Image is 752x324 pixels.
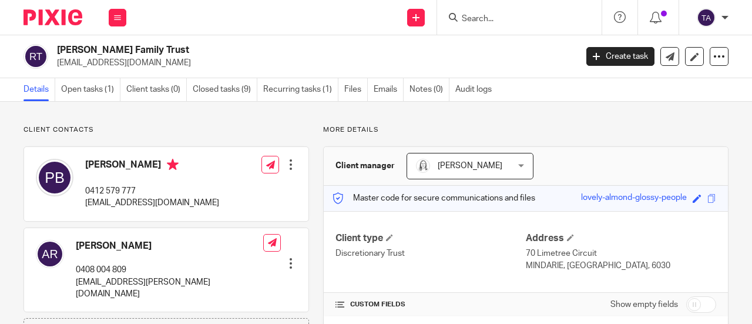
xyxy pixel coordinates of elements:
a: Audit logs [455,78,498,101]
a: Create task [586,47,654,66]
a: Notes (0) [409,78,449,101]
label: Show empty fields [610,299,678,310]
p: Discretionary Trust [335,248,526,259]
h2: [PERSON_NAME] Family Trust [57,44,466,56]
img: Pixie [23,9,82,25]
h3: Client manager [335,160,395,172]
h4: [PERSON_NAME] [76,240,263,252]
p: [EMAIL_ADDRESS][DOMAIN_NAME] [57,57,569,69]
h4: CUSTOM FIELDS [335,300,526,309]
p: 0408 004 809 [76,264,263,276]
h4: [PERSON_NAME] [85,159,219,173]
p: More details [323,125,728,135]
a: Files [344,78,368,101]
img: svg%3E [36,159,73,196]
i: Primary [167,159,179,171]
img: Eleanor%20Shakeshaft.jpg [416,159,430,173]
img: svg%3E [697,8,716,27]
a: Details [23,78,55,101]
a: Emails [374,78,404,101]
a: Open tasks (1) [61,78,120,101]
img: svg%3E [36,240,64,268]
span: [PERSON_NAME] [438,162,502,170]
input: Search [461,14,566,25]
p: 0412 579 777 [85,185,219,197]
p: Master code for secure communications and files [333,192,535,204]
a: Recurring tasks (1) [263,78,338,101]
a: Closed tasks (9) [193,78,257,101]
p: [EMAIL_ADDRESS][DOMAIN_NAME] [85,197,219,209]
div: lovely-almond-glossy-people [581,192,687,205]
h4: Client type [335,232,526,245]
p: Client contacts [23,125,309,135]
img: svg%3E [23,44,48,69]
h4: Address [526,232,716,245]
a: Client tasks (0) [126,78,187,101]
p: [EMAIL_ADDRESS][PERSON_NAME][DOMAIN_NAME] [76,276,263,300]
p: 70 Limetree Circuit [526,248,716,259]
p: MINDARIE, [GEOGRAPHIC_DATA], 6030 [526,260,716,272]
